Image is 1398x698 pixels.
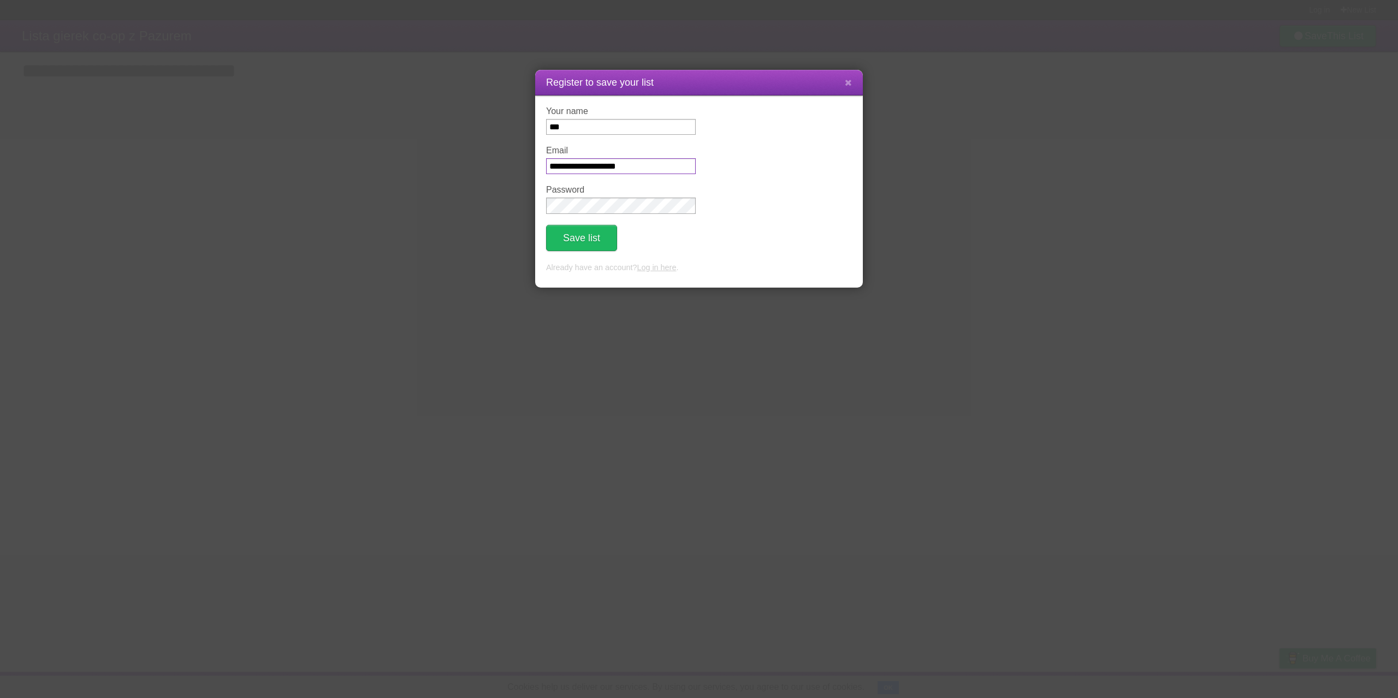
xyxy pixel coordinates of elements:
h1: Register to save your list [546,75,852,90]
button: Save list [546,225,617,251]
label: Password [546,185,696,195]
label: Your name [546,106,696,116]
label: Email [546,146,696,156]
p: Already have an account? . [546,262,852,274]
a: Log in here [637,263,676,272]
